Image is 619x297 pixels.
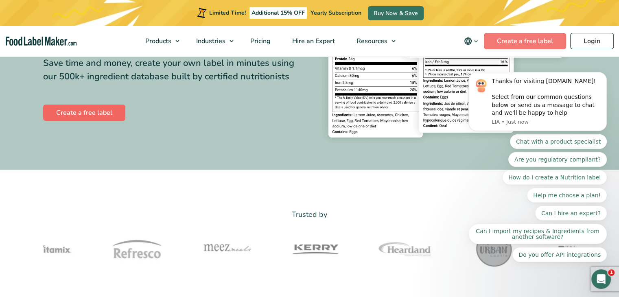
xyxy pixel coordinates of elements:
p: Trusted by [43,209,576,221]
span: Yearly Subscription [311,9,361,17]
a: Pricing [240,26,280,56]
span: 1 [608,269,615,276]
span: Industries [194,37,226,46]
a: Create a free label [43,105,125,121]
iframe: Intercom live chat [591,269,611,289]
a: Industries [186,26,238,56]
span: Limited Time! [209,9,246,17]
a: Resources [346,26,400,56]
a: Buy Now & Save [368,6,424,20]
span: Resources [354,37,388,46]
a: Hire an Expert [282,26,344,56]
div: Save time and money, create your own label in minutes using our 500k+ ingredient database built b... [43,57,304,83]
a: Products [135,26,184,56]
span: Pricing [248,37,271,46]
span: Additional 15% OFF [249,7,307,19]
span: Products [143,37,172,46]
span: Hire an Expert [290,37,336,46]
